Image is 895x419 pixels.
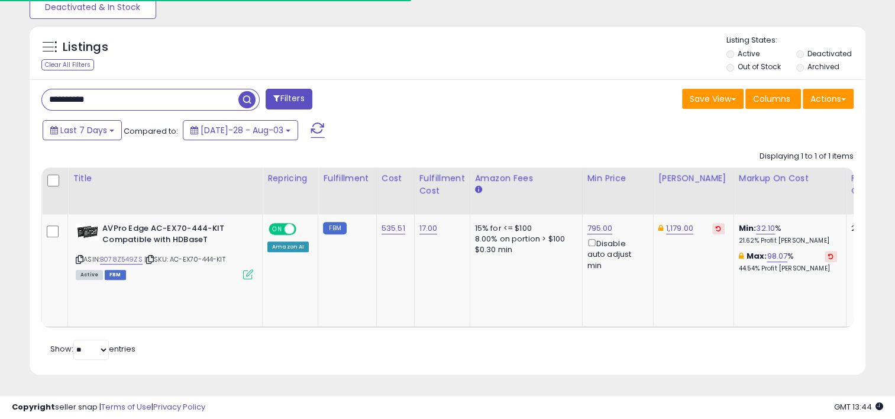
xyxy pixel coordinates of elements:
[60,124,107,136] span: Last 7 Days
[803,89,854,109] button: Actions
[475,172,577,185] div: Amazon Fees
[760,151,854,162] div: Displaying 1 to 1 of 1 items
[739,265,837,273] p: 44.54% Profit [PERSON_NAME]
[738,49,760,59] label: Active
[747,250,767,262] b: Max:
[587,223,613,234] a: 795.00
[295,224,314,234] span: OFF
[745,89,801,109] button: Columns
[76,223,99,241] img: 51KE+ArS6LL._SL40_.jpg
[739,223,757,234] b: Min:
[738,62,781,72] label: Out of Stock
[739,172,841,185] div: Markup on Cost
[475,234,573,244] div: 8.00% on portion > $100
[41,59,94,70] div: Clear All Filters
[658,172,729,185] div: [PERSON_NAME]
[587,237,644,271] div: Disable auto adjust min
[382,172,409,185] div: Cost
[105,270,126,280] span: FBM
[144,254,225,264] span: | SKU: AC-EX70-444-KIT
[76,270,103,280] span: All listings currently available for purchase on Amazon
[267,172,313,185] div: Repricing
[767,250,787,262] a: 98.07
[739,223,837,245] div: %
[73,172,257,185] div: Title
[50,343,135,354] span: Show: entries
[419,223,438,234] a: 17.00
[753,93,790,105] span: Columns
[63,39,108,56] h5: Listings
[323,222,346,234] small: FBM
[12,402,205,413] div: seller snap | |
[756,223,775,234] a: 32.10
[266,89,312,109] button: Filters
[851,223,888,234] div: 24
[475,244,573,255] div: $0.30 min
[43,120,122,140] button: Last 7 Days
[682,89,744,109] button: Save View
[739,237,837,245] p: 21.62% Profit [PERSON_NAME]
[739,251,837,273] div: %
[323,172,371,185] div: Fulfillment
[807,49,852,59] label: Deactivated
[587,172,648,185] div: Min Price
[726,35,865,46] p: Listing States:
[666,223,693,234] a: 1,179.00
[76,223,253,278] div: ASIN:
[807,62,839,72] label: Archived
[382,223,405,234] a: 535.51
[834,401,883,412] span: 2025-08-11 13:44 GMT
[734,167,846,214] th: The percentage added to the cost of goods (COGS) that forms the calculator for Min & Max prices.
[12,401,55,412] strong: Copyright
[102,223,246,248] b: AVPro Edge AC-EX70-444-KIT Compatible with HDBaseT
[270,224,285,234] span: ON
[475,223,573,234] div: 15% for <= $100
[201,124,283,136] span: [DATE]-28 - Aug-03
[851,172,892,197] div: Fulfillable Quantity
[124,125,178,137] span: Compared to:
[101,401,151,412] a: Terms of Use
[267,241,309,252] div: Amazon AI
[475,185,482,195] small: Amazon Fees.
[100,254,143,265] a: B078Z549ZS
[153,401,205,412] a: Privacy Policy
[419,172,465,197] div: Fulfillment Cost
[183,120,298,140] button: [DATE]-28 - Aug-03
